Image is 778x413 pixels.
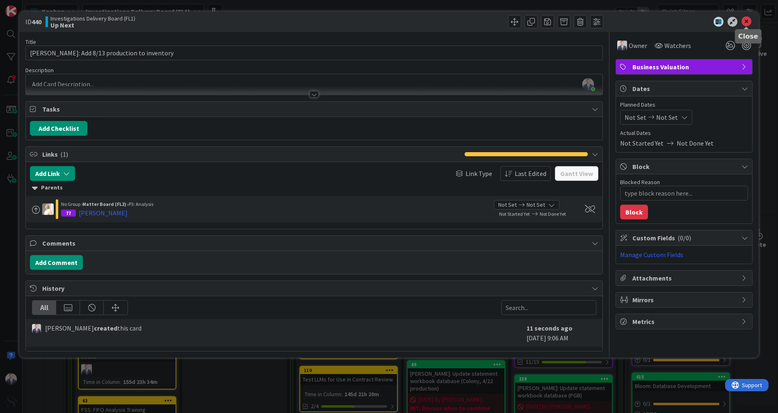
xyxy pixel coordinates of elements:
[527,201,545,209] span: Not Set
[656,112,678,122] span: Not Set
[620,205,648,219] button: Block
[620,251,683,259] a: Manage Custom Fields
[632,62,737,72] span: Business Valuation
[32,183,596,192] div: Parents
[629,41,647,50] span: Owner
[50,22,135,28] b: Up Next
[555,166,598,181] button: Gantt View
[617,41,627,50] img: JC
[678,234,691,242] span: ( 0/0 )
[32,301,56,315] div: All
[42,149,460,159] span: Links
[540,211,566,217] span: Not Done Yet
[25,38,36,46] label: Title
[632,273,737,283] span: Attachments
[30,255,83,270] button: Add Comment
[60,150,68,158] span: ( 1 )
[25,66,54,74] span: Description
[498,201,517,209] span: Not Set
[17,1,37,11] span: Support
[632,233,737,243] span: Custom Fields
[25,46,602,60] input: type card name here...
[515,169,546,178] span: Last Edited
[50,15,135,22] span: Investigations Delivery Board (FL1)
[632,162,737,171] span: Block
[677,138,714,148] span: Not Done Yet
[527,323,596,343] div: [DATE] 9:06 AM
[79,208,128,218] div: [PERSON_NAME]
[82,201,129,207] b: Matter Board (FL2) ›
[625,112,646,122] span: Not Set
[620,129,748,137] span: Actual Dates
[94,324,117,332] b: created
[42,104,587,114] span: Tasks
[632,317,737,326] span: Metrics
[620,100,748,109] span: Planned Dates
[499,211,530,217] span: Not Started Yet
[42,238,587,248] span: Comments
[620,138,664,148] span: Not Started Yet
[30,121,87,136] button: Add Checklist
[42,283,587,293] span: History
[61,210,76,217] div: 77
[582,78,594,90] img: f0pyZ9a3ujLKhZyKPPbkNbKsKyr7o1bz.png
[501,300,596,315] input: Search...
[500,166,551,181] button: Last Edited
[664,41,691,50] span: Watchers
[632,295,737,305] span: Mirrors
[620,178,660,186] label: Blocked Reason
[32,18,41,26] b: 440
[45,323,141,333] span: [PERSON_NAME] this card
[527,324,573,332] b: 11 seconds ago
[30,166,75,181] button: Add Link
[738,32,758,40] h5: Close
[61,201,82,207] span: No Group ›
[129,201,153,207] span: P3: Analysis
[465,169,492,178] span: Link Type
[25,17,41,27] span: ID
[32,324,41,333] img: JC
[42,203,54,215] img: KS
[632,84,737,94] span: Dates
